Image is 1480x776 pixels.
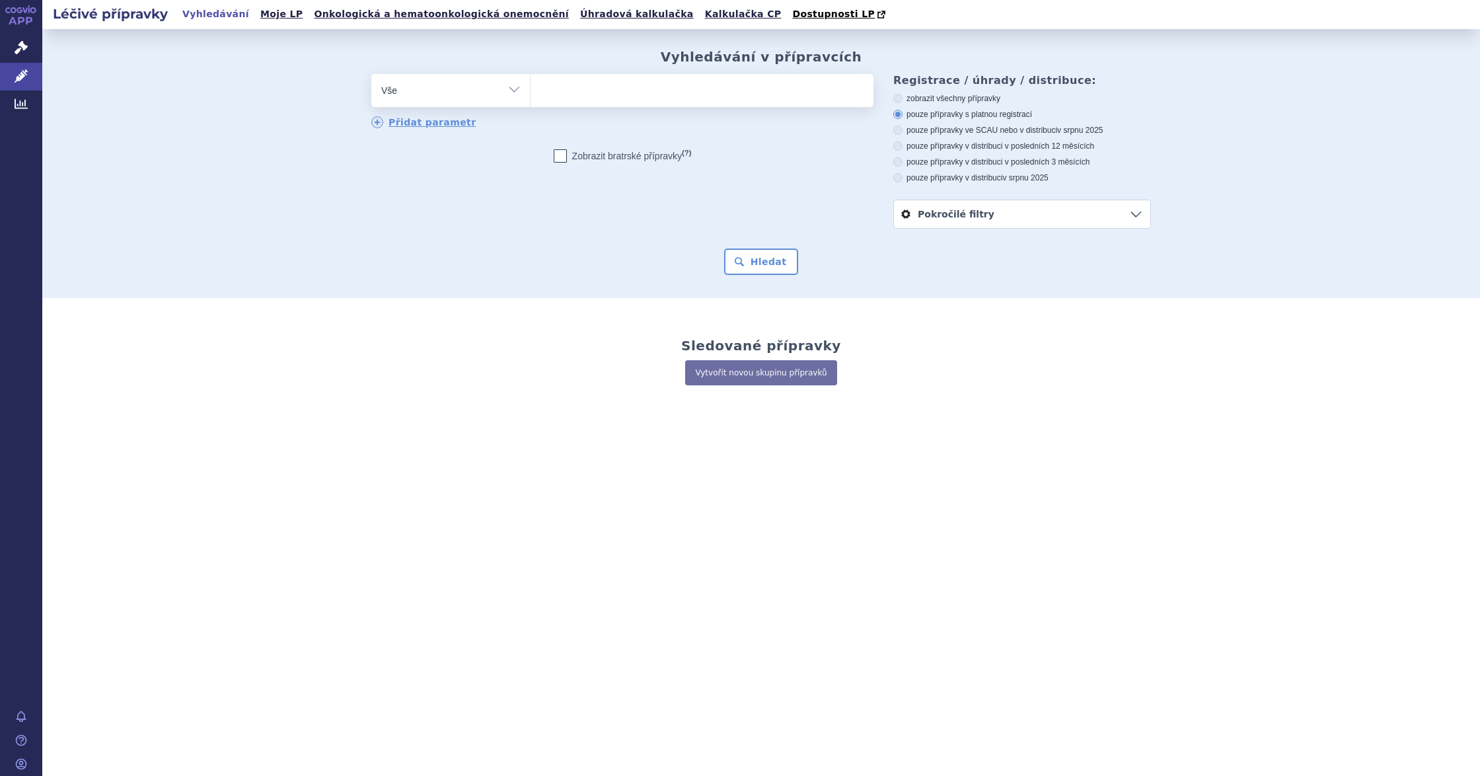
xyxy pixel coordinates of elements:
label: pouze přípravky s platnou registrací [893,109,1151,120]
a: Moje LP [256,5,307,23]
button: Hledat [724,249,799,275]
a: Vytvořit novou skupinu přípravků [685,360,836,385]
a: Úhradová kalkulačka [576,5,698,23]
label: pouze přípravky v distribuci v posledních 3 měsících [893,157,1151,167]
a: Vyhledávání [178,5,253,23]
a: Onkologická a hematoonkologická onemocnění [310,5,573,23]
h3: Registrace / úhrady / distribuce: [893,74,1151,87]
h2: Sledované přípravky [681,338,841,354]
label: Zobrazit bratrské přípravky [554,149,692,163]
span: v srpnu 2025 [1002,173,1048,182]
label: pouze přípravky ve SCAU nebo v distribuci [893,125,1151,136]
label: zobrazit všechny přípravky [893,93,1151,104]
label: pouze přípravky v distribuci [893,173,1151,183]
label: pouze přípravky v distribuci v posledních 12 měsících [893,141,1151,151]
abbr: (?) [682,149,691,157]
a: Přidat parametr [371,116,476,128]
span: Dostupnosti LP [792,9,875,19]
a: Pokročilé filtry [894,200,1150,228]
a: Kalkulačka CP [701,5,786,23]
span: v srpnu 2025 [1057,126,1103,135]
h2: Léčivé přípravky [42,5,178,23]
a: Dostupnosti LP [788,5,892,24]
h2: Vyhledávání v přípravcích [661,49,862,65]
